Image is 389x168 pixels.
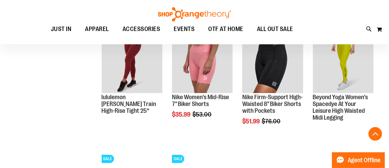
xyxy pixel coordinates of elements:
span: ALL OUT SALE [257,21,293,37]
a: Product image for Beyond Yoga Womens Spacedye At Your Leisure High Waisted Midi LeggingSALE [313,32,374,94]
a: Product image for lululemon Wunder Train High-Rise Tight 25”SALE [102,32,162,94]
span: APPAREL [85,21,109,37]
a: Nike Firm-Support High-Waisted 8" Biker Shorts with Pockets [242,94,303,114]
a: Product image for Nike Mid-Rise 7in Biker ShortsSALE [172,32,233,94]
a: lululemon [PERSON_NAME] Train High-Rise Tight 25” [102,94,156,114]
button: Back To Top [369,127,382,141]
div: product [98,29,166,125]
span: $35.99 [172,111,191,118]
span: SALE [172,155,184,163]
img: Product image for Nike Firm-Support High-Waisted 8in Biker Shorts with Pockets [242,32,303,93]
a: Beyond Yoga Women's Spacedye At Your Leisure High Waisted Midi Legging [313,94,368,121]
button: Agent Offline [332,152,385,168]
img: Shop Orangetheory [157,7,232,21]
div: product [169,29,236,135]
span: JUST IN [51,21,72,37]
span: EVENTS [174,21,195,37]
span: ACCESSORIES [123,21,160,37]
img: Product image for Nike Mid-Rise 7in Biker Shorts [172,32,233,93]
a: Nike Women's Mid-Rise 7" Biker Shorts [172,94,229,107]
img: Product image for Beyond Yoga Womens Spacedye At Your Leisure High Waisted Midi Legging [313,32,374,93]
a: Product image for Nike Firm-Support High-Waisted 8in Biker Shorts with PocketsSALE [242,32,303,94]
span: $51.99 [242,118,261,125]
span: $53.00 [192,111,213,118]
div: product [309,29,377,132]
div: product [239,29,306,142]
span: OTF AT HOME [208,21,244,37]
span: SALE [102,155,114,163]
span: $76.00 [262,118,282,125]
span: Agent Offline [348,157,380,164]
img: Product image for lululemon Wunder Train High-Rise Tight 25” [102,32,162,93]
